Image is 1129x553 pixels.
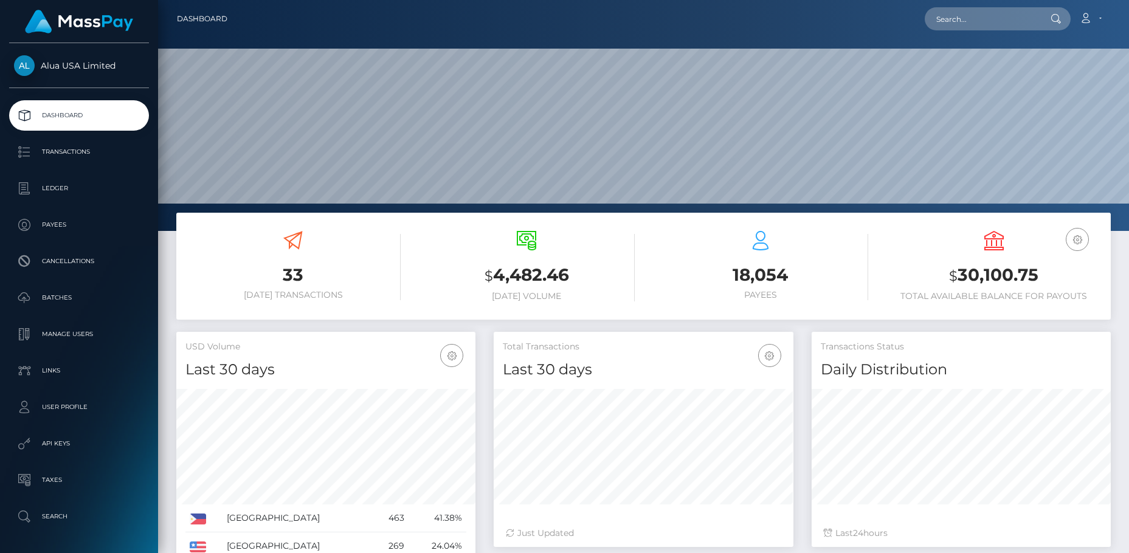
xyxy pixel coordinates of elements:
h4: Daily Distribution [821,359,1102,380]
div: Last hours [824,527,1099,540]
span: Alua USA Limited [9,60,149,71]
a: Taxes [9,465,149,495]
h6: Total Available Balance for Payouts [886,291,1102,301]
div: Just Updated [506,527,781,540]
td: 463 [373,504,409,532]
h6: [DATE] Transactions [185,290,401,300]
h3: 18,054 [653,263,868,287]
a: Search [9,501,149,532]
span: 24 [853,527,863,538]
a: Links [9,355,149,386]
p: Ledger [14,179,144,197]
p: Transactions [14,143,144,161]
a: User Profile [9,392,149,422]
a: Manage Users [9,319,149,349]
p: Payees [14,216,144,234]
td: [GEOGRAPHIC_DATA] [223,504,373,532]
h3: 33 [185,263,401,287]
p: Manage Users [14,325,144,343]
h4: Last 30 days [503,359,784,380]
h6: Payees [653,290,868,300]
h6: [DATE] Volume [419,291,634,301]
a: Cancellations [9,246,149,276]
p: Dashboard [14,106,144,125]
a: Payees [9,210,149,240]
a: Batches [9,283,149,313]
td: 41.38% [409,504,466,532]
p: Links [14,362,144,380]
h5: USD Volume [185,341,466,353]
a: Dashboard [177,6,227,32]
p: Cancellations [14,252,144,270]
a: Transactions [9,137,149,167]
h3: 4,482.46 [419,263,634,288]
p: Taxes [14,471,144,489]
p: Search [14,507,144,526]
a: API Keys [9,428,149,459]
input: Search... [925,7,1039,30]
a: Ledger [9,173,149,204]
p: User Profile [14,398,144,416]
img: Alua USA Limited [14,55,35,76]
small: $ [485,267,493,284]
h3: 30,100.75 [886,263,1102,288]
a: Dashboard [9,100,149,131]
h5: Total Transactions [503,341,784,353]
img: MassPay Logo [25,10,133,33]
small: $ [949,267,958,284]
p: Batches [14,289,144,307]
img: PH.png [190,513,206,524]
h4: Last 30 days [185,359,466,380]
p: API Keys [14,434,144,453]
img: US.png [190,541,206,552]
h5: Transactions Status [821,341,1102,353]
